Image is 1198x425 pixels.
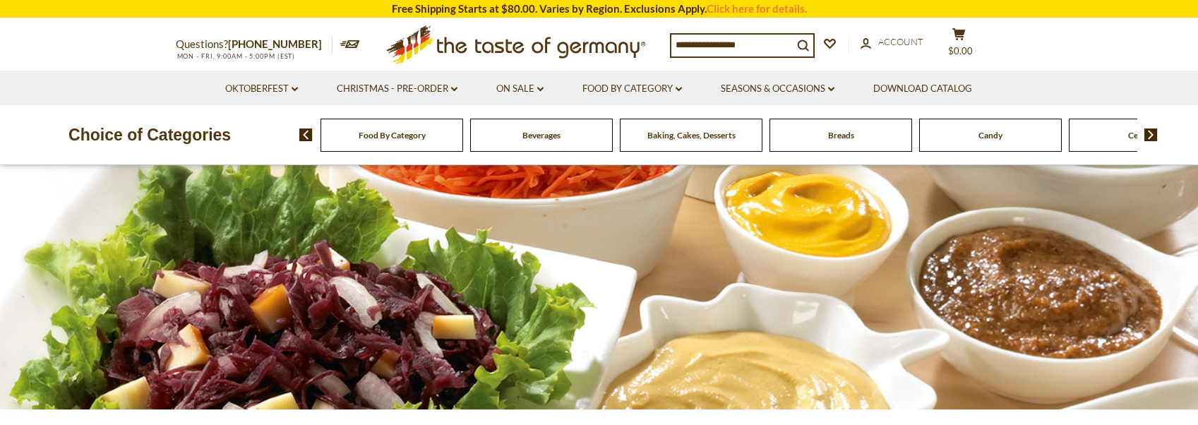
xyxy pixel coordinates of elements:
[647,130,736,140] a: Baking, Cakes, Desserts
[225,81,298,97] a: Oktoberfest
[176,52,296,60] span: MON - FRI, 9:00AM - 5:00PM (EST)
[337,81,457,97] a: Christmas - PRE-ORDER
[861,35,923,50] a: Account
[873,81,972,97] a: Download Catalog
[878,36,923,47] span: Account
[707,2,807,15] a: Click here for details.
[496,81,544,97] a: On Sale
[948,45,973,56] span: $0.00
[1128,130,1152,140] a: Cereal
[176,35,333,54] p: Questions?
[582,81,682,97] a: Food By Category
[299,128,313,141] img: previous arrow
[938,28,981,63] button: $0.00
[978,130,1002,140] a: Candy
[721,81,834,97] a: Seasons & Occasions
[228,37,322,50] a: [PHONE_NUMBER]
[1144,128,1158,141] img: next arrow
[359,130,426,140] a: Food By Category
[828,130,854,140] a: Breads
[522,130,561,140] a: Beverages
